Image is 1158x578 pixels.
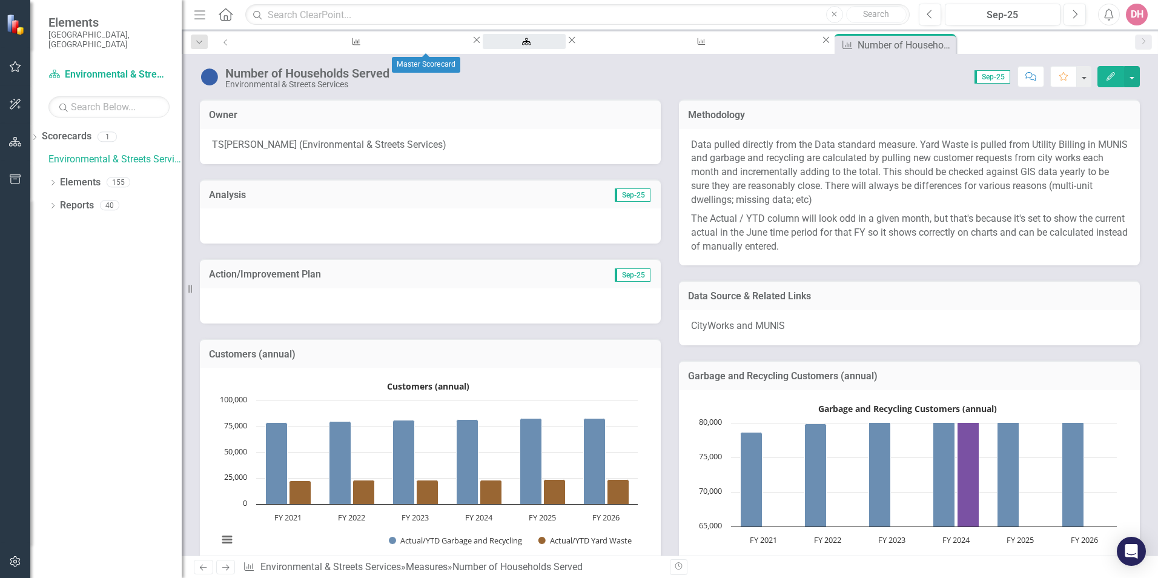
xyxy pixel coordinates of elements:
div: Avg Hours from Notification to Action on Nuisance Abatement [249,45,460,61]
text: 70,000 [699,485,722,496]
div: 155 [107,178,130,188]
a: Master Scorecard [483,34,566,49]
button: DH [1126,4,1148,25]
text: FY 2026 [1071,534,1098,545]
text: FY 2021 [274,512,302,523]
text: Customers (annual) [387,380,469,392]
text: FY 2025 [529,512,556,523]
a: Scorecards [42,130,91,144]
text: 80,000 [699,416,722,427]
path: FY 2021, 22,656. Actual/YTD Yard Waste. [289,481,311,505]
div: 1 [98,131,117,142]
span: Sep-25 [615,188,650,202]
path: FY 2025 , 23,501. Actual/YTD Yard Waste. [544,480,566,505]
text: 50,000 [224,446,247,457]
path: FY 2024, 23,316. Actual/YTD Yard Waste. [480,480,502,505]
text: Garbage and Recycling Customers (annual) [818,403,997,414]
div: Number of Households Served [858,38,953,53]
a: Environmental & Streets Services [260,561,401,573]
button: View chart menu, Garbage and Recycling Customers (annual) [698,554,715,571]
path: FY 2022, 79,863. Actual/YTD Garbage and Recycling. [805,424,827,527]
div: # of Properties brought into compliance through site remediation [589,45,809,61]
a: Elements [60,176,101,190]
button: Show Actual/YTD Garbage and Recycling [389,535,524,546]
g: Actual/YTD Yard Waste, bar series 2 of 2 with 6 bars. [289,480,629,505]
div: Environmental & Streets Services [225,80,389,89]
button: Search [846,6,907,23]
h3: Garbage and Recycling Customers (annual) [688,371,1131,382]
text: FY 2023 [402,512,429,523]
path: FY 2024, 81,820. Actual/YTD Garbage and Recycling. [457,420,478,505]
path: FY 2024, 81,800. Estimated Garbage and Recycling. [958,410,979,527]
path: FY 2026, 23,642. Actual/YTD Yard Waste. [607,480,629,505]
text: FY 2022 [338,512,365,523]
g: Actual/YTD Garbage and Recycling, bar series 1 of 2 with 6 bars. [741,402,1084,527]
text: FY 2025 [1007,534,1034,545]
a: Environmental & Streets Services [48,68,170,82]
button: Show Actual/YTD Yard Waste [538,535,632,546]
a: Measures [406,561,448,573]
text: 75,000 [224,420,247,431]
a: # of Properties brought into compliance through site remediation [578,34,820,49]
h3: Action/Improvement Plan [209,269,542,280]
div: » » [243,560,661,574]
p: The Actual / YTD column will look odd in a given month, but that's because it's set to show the c... [691,210,1128,254]
path: FY 2026, 82,959. Actual/YTD Garbage and Recycling. [1062,402,1084,527]
div: Number of Households Served [452,561,583,573]
text: FY 2024 [465,512,493,523]
div: 40 [100,201,119,211]
input: Search Below... [48,96,170,118]
path: FY 2025 , 82,804. Actual/YTD Garbage and Recycling. [998,404,1019,527]
path: FY 2021, 78,668. Actual/YTD Garbage and Recycling. [741,432,763,527]
input: Search ClearPoint... [245,4,910,25]
g: Actual/YTD Garbage and Recycling, bar series 1 of 2 with 6 bars. [266,419,606,505]
div: Sep-25 [949,8,1056,22]
span: Search [863,9,889,19]
text: FY 2026 [592,512,620,523]
span: Sep-25 [615,268,650,282]
text: 100,000 [220,394,247,405]
div: Customers (annual). Highcharts interactive chart. [212,377,649,559]
path: FY 2024, 81,820. Actual/YTD Garbage and Recycling. [933,410,955,527]
path: FY 2022, 22,883. Actual/YTD Yard Waste. [353,480,375,505]
a: Environmental & Streets Services [48,153,182,167]
text: 75,000 [699,451,722,462]
div: Number of Households Served [225,67,389,80]
h3: Customers (annual) [209,349,652,360]
path: FY 2023, 80,994. Actual/YTD Garbage and Recycling. [393,420,415,505]
h3: Owner [209,110,652,121]
text: 25,000 [224,471,247,482]
path: FY 2025 , 82,804. Actual/YTD Garbage and Recycling. [520,419,542,505]
text: 65,000 [699,520,722,531]
text: 0 [243,497,247,508]
text: FY 2023 [878,534,905,545]
path: FY 2022, 79,863. Actual/YTD Garbage and Recycling. [329,422,351,505]
small: [GEOGRAPHIC_DATA], [GEOGRAPHIC_DATA] [48,30,170,50]
text: FY 2021 [750,534,777,545]
h3: Analysis [209,190,431,201]
span: Elements [48,15,170,30]
p: CityWorks and MUNIS [691,319,1128,333]
path: FY 2026, 82,959. Actual/YTD Garbage and Recycling. [584,419,606,505]
button: View chart menu, Customers (annual) [219,531,236,548]
span: Sep-25 [974,70,1010,84]
h3: Methodology [688,110,1131,121]
path: FY 2023, 23,121. Actual/YTD Yard Waste. [417,480,438,505]
path: FY 2021, 78,668. Actual/YTD Garbage and Recycling. [266,423,288,505]
div: Master Scorecard [494,45,555,61]
div: TS [212,138,224,152]
a: Avg Hours from Notification to Action on Nuisance Abatement [238,34,471,49]
div: Open Intercom Messenger [1117,537,1146,566]
path: FY 2023, 80,994. Actual/YTD Garbage and Recycling. [869,416,891,527]
text: FY 2024 [942,534,970,545]
button: Sep-25 [945,4,1060,25]
text: FY 2022 [814,534,841,545]
p: Data pulled directly from the Data standard measure. Yard Waste is pulled from Utility Billing in... [691,138,1128,210]
h3: Data Source & Related Links [688,291,1131,302]
img: Target Pending [200,67,219,87]
div: Master Scorecard [392,57,460,73]
img: ClearPoint Strategy [5,13,27,35]
a: Reports [60,199,94,213]
svg: Interactive chart [212,377,644,559]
